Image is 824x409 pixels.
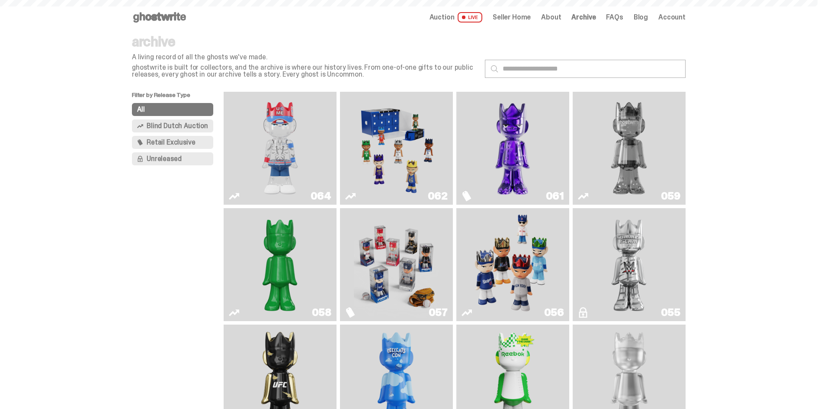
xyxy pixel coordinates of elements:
[132,64,478,78] p: ghostwrite is built for collectors, and the archive is where our history lives. From one-of-one g...
[132,152,213,165] button: Unreleased
[493,14,531,21] a: Seller Home
[428,191,448,201] div: 062
[661,307,680,318] div: 055
[229,95,331,201] a: You Can't See Me
[237,212,322,318] img: Schrödinger's ghost: Sunday Green
[147,155,181,162] span: Unreleased
[132,54,478,61] p: A living record of all the ghosts we've made.
[132,136,213,149] button: Retail Exclusive
[311,191,331,201] div: 064
[587,212,671,318] img: I Was There SummerSlam
[634,14,648,21] a: Blog
[546,191,564,201] div: 061
[578,95,680,201] a: Two
[462,212,564,318] a: Game Face (2025)
[658,14,686,21] a: Account
[458,12,482,23] span: LIVE
[544,307,564,318] div: 056
[237,95,322,201] img: You Can't See Me
[606,14,623,21] a: FAQs
[354,212,439,318] img: Game Face (2025)
[578,212,680,318] a: I Was There SummerSlam
[345,95,448,201] a: Game Face (2025)
[345,212,448,318] a: Game Face (2025)
[430,12,482,23] a: Auction LIVE
[571,14,596,21] a: Archive
[429,307,448,318] div: 057
[137,106,145,113] span: All
[229,212,331,318] a: Schrödinger's ghost: Sunday Green
[541,14,561,21] a: About
[587,95,671,201] img: Two
[147,139,195,146] span: Retail Exclusive
[462,95,564,201] a: Fantasy
[132,35,478,48] p: archive
[132,103,213,116] button: All
[661,191,680,201] div: 059
[147,122,208,129] span: Blind Dutch Auction
[470,95,555,201] img: Fantasy
[430,14,455,21] span: Auction
[132,92,224,103] p: Filter by Release Type
[132,119,213,132] button: Blind Dutch Auction
[312,307,331,318] div: 058
[354,95,439,201] img: Game Face (2025)
[470,212,555,318] img: Game Face (2025)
